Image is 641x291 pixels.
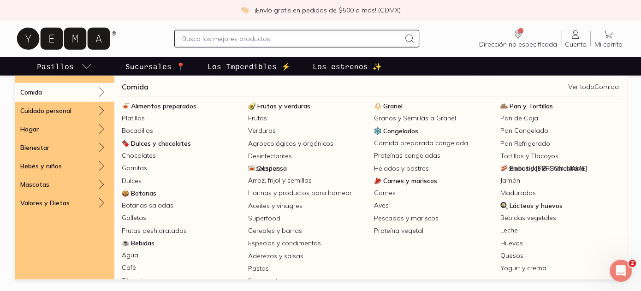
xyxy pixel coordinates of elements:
a: Lácteos y huevosLácteos y huevos [497,200,623,212]
a: Alimentos preparadosAlimentos preparados [118,100,244,112]
img: Despensa [248,165,255,172]
p: Hogar [20,125,39,133]
a: GranelGranel [370,100,497,112]
a: Sucursales 📍 [124,57,187,76]
a: Frutas deshidratadas [118,225,244,237]
a: Pan Congelado [497,125,623,137]
a: Jamón [497,174,623,187]
a: CongeladosCongelados [370,125,497,137]
a: pasillo-todos-link [35,57,94,76]
p: Pasillos [37,61,74,72]
img: Pan y Tortillas [500,102,508,110]
a: Especias y condimentos [244,237,371,249]
a: Pan y TortillasPan y Tortillas [497,100,623,112]
a: DespensaDespensa [244,162,371,174]
img: check [241,6,249,14]
a: Agroecológicos y orgánicos [244,137,371,150]
a: Harinas y productos para hornear [244,187,371,199]
span: Carnes y mariscos [383,177,437,185]
p: Mascotas [20,180,49,189]
a: Frutas [244,112,371,125]
a: Dirección no especificada [475,29,561,48]
a: Café [118,261,244,274]
p: Cuidado personal [20,107,71,115]
img: Embutidos & Charcutería [500,165,508,172]
a: Comida [122,81,148,92]
a: Aceites y vinagres [244,200,371,212]
a: Pescados y mariscos [370,212,497,225]
p: Sucursales 📍 [125,61,185,72]
a: Superfood [244,212,371,225]
img: Bebidas [122,239,129,247]
a: Desinfectantes [244,150,371,162]
a: Galletas [118,212,244,224]
a: Aderezos y salsas [244,250,371,262]
img: Granel [374,102,381,110]
p: Comida [20,88,42,96]
span: Despensa [257,164,287,172]
span: Mi carrito [594,40,623,48]
a: Dulces y chocolatesDulces y chocolates [118,137,244,149]
a: Quesos [497,249,623,262]
a: Mi carrito [591,29,626,48]
a: Comida preparada congelada [370,137,497,149]
span: Pan y Tortillas [510,102,553,110]
p: ¡Envío gratis en pedidos de $500 o más! (CDMX) [255,6,401,15]
a: Helados y postres [370,162,497,175]
span: Cuenta [565,40,587,48]
a: Carnes [370,187,497,199]
span: Frutas y verduras [257,102,310,110]
a: Pastas [244,262,371,275]
a: Huevos [497,237,623,249]
span: Dulces y chocolates [131,139,191,148]
p: Valores y Dietas [20,199,70,207]
a: Tortillas y Tlacoyos [497,150,623,162]
a: Aves [370,199,497,212]
a: Endulzantes [244,275,371,287]
a: Arroz, frijol y semillas [244,174,371,187]
a: Ver todoComida [568,83,619,91]
a: Platillos [118,112,244,125]
span: Botanas [131,189,156,197]
a: Granos y Semillas a Granel [370,112,497,125]
span: Lácteos y huevos [510,202,563,210]
img: Lácteos y huevos [500,202,508,209]
a: Gomitas [118,162,244,174]
a: BebidasBebidas [118,237,244,249]
img: Congelados [374,127,381,135]
span: 2 [629,260,636,267]
span: Embutidos & Charcutería [510,164,584,172]
iframe: Intercom live chat [610,260,632,282]
a: Yogurt y crema [497,262,623,274]
a: BotanasBotanas [118,187,244,199]
a: Tés y tisanas [118,274,244,287]
a: Dulces [118,175,244,187]
a: Proteínas congeladas [370,149,497,162]
span: Alimentos preparados [131,102,196,110]
span: Granel [383,102,403,110]
a: Carnes y mariscosCarnes y mariscos [370,175,497,187]
img: Frutas y verduras [248,102,255,110]
a: Chocolates [118,149,244,162]
a: Pan Refrigerado [497,137,623,150]
a: Bocadillos [118,125,244,137]
a: Leche [497,224,623,237]
a: Madurados [497,187,623,199]
a: Botanas saladas [118,199,244,212]
span: Dirección no especificada [479,40,557,48]
a: Pan de Caja [497,112,623,125]
a: Frutas y verdurasFrutas y verduras [244,100,371,112]
a: Embutidos & CharcuteríaEmbutidos & Charcutería [497,162,623,174]
a: Verduras [244,125,371,137]
a: Agua [118,249,244,261]
a: Cuenta [561,29,590,48]
span: Bebidas [131,239,154,247]
a: Los estrenos ✨ [311,57,384,76]
p: Los estrenos ✨ [313,61,382,72]
input: Busca los mejores productos [182,33,400,44]
span: Congelados [383,127,418,135]
a: Bebidas vegetales [497,212,623,224]
p: Bienestar [20,143,49,152]
a: Cereales y barras [244,225,371,237]
a: Los Imperdibles ⚡️ [206,57,292,76]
